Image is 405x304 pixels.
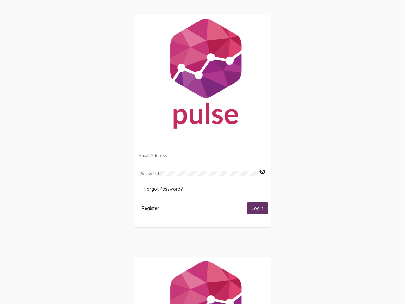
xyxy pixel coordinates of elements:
button: Forgot Password? [139,183,188,195]
img: Pulse For Good Logo [134,15,271,135]
button: Register [137,202,164,214]
span: Forgot Password? [144,186,183,192]
button: Login [247,202,268,214]
span: Login [252,206,263,212]
span: Register [142,206,159,211]
mat-icon: visibility_off [259,168,266,176]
